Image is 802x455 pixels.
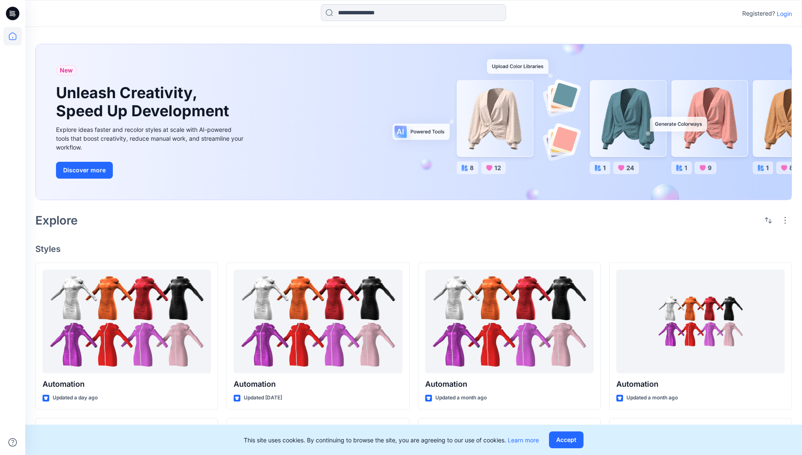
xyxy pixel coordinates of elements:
[234,378,402,390] p: Automation
[56,162,245,179] a: Discover more
[35,244,792,254] h4: Styles
[60,65,73,75] span: New
[616,270,785,374] a: Automation
[244,393,282,402] p: Updated [DATE]
[56,162,113,179] button: Discover more
[616,378,785,390] p: Automation
[425,378,594,390] p: Automation
[56,125,245,152] div: Explore ideas faster and recolor styles at scale with AI-powered tools that boost creativity, red...
[742,8,775,19] p: Registered?
[35,214,78,227] h2: Explore
[53,393,98,402] p: Updated a day ago
[425,270,594,374] a: Automation
[43,378,211,390] p: Automation
[234,270,402,374] a: Automation
[626,393,678,402] p: Updated a month ago
[435,393,487,402] p: Updated a month ago
[244,436,539,444] p: This site uses cookies. By continuing to browse the site, you are agreeing to our use of cookies.
[508,436,539,444] a: Learn more
[43,270,211,374] a: Automation
[56,84,233,120] h1: Unleash Creativity, Speed Up Development
[549,431,584,448] button: Accept
[777,9,792,18] p: Login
